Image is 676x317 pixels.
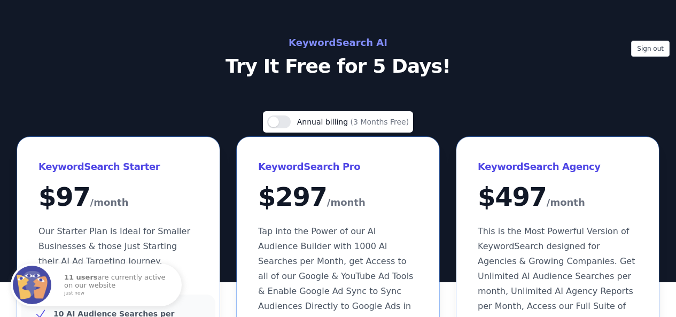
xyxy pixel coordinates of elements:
img: Fomo [13,266,51,304]
span: /month [90,194,129,211]
div: $ 97 [38,184,198,211]
h2: KeywordSearch AI [99,34,578,51]
span: Annual billing [297,118,351,126]
div: $ 297 [258,184,418,211]
span: (3 Months Free) [351,118,409,126]
span: /month [327,194,366,211]
h3: KeywordSearch Starter [38,158,198,175]
h3: KeywordSearch Agency [478,158,638,175]
span: /month [547,194,585,211]
p: Try It Free for 5 Days! [99,56,578,77]
h3: KeywordSearch Pro [258,158,418,175]
p: are currently active on our website [64,274,171,296]
div: $ 497 [478,184,638,211]
small: just now [64,291,168,296]
strong: 11 users [64,273,98,281]
button: Sign out [631,41,670,57]
span: Our Starter Plan is Ideal for Smaller Businesses & those Just Starting their AI Ad Targeting Jour... [38,226,190,266]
